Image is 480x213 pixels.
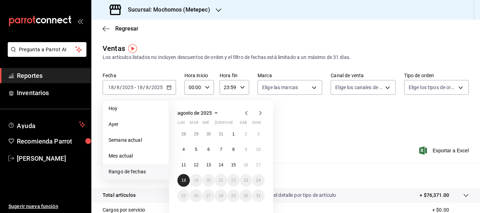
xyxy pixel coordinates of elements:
[17,137,85,146] span: Recomienda Parrot
[257,132,260,137] abbr: 3 de agosto de 2025
[202,174,215,187] button: 20 de agosto de 2025
[177,109,220,117] button: agosto de 2025
[219,132,223,137] abbr: 31 de julio de 2025
[227,120,233,128] abbr: viernes
[219,193,223,198] abbr: 28 de agosto de 2025
[227,159,240,171] button: 15 de agosto de 2025
[103,192,136,199] p: Total artículos
[220,147,222,152] abbr: 7 de agosto de 2025
[8,203,85,210] span: Sugerir nueva función
[232,147,235,152] abbr: 8 de agosto de 2025
[256,162,261,167] abbr: 17 de agosto de 2025
[177,159,190,171] button: 11 de agosto de 2025
[215,128,227,140] button: 31 de julio de 2025
[177,110,212,116] span: agosto de 2025
[215,143,227,156] button: 7 de agosto de 2025
[404,73,469,78] label: Tipo de orden
[231,178,236,183] abbr: 22 de agosto de 2025
[108,85,114,90] input: --
[227,128,240,140] button: 1 de agosto de 2025
[252,189,265,202] button: 31 de agosto de 2025
[232,132,235,137] abbr: 1 de agosto de 2025
[177,143,190,156] button: 4 de agosto de 2025
[135,85,136,90] span: -
[103,43,125,54] div: Ventas
[219,162,223,167] abbr: 14 de agosto de 2025
[182,147,185,152] abbr: 4 de agosto de 2025
[190,120,198,128] abbr: martes
[151,85,163,90] input: ----
[149,85,151,90] span: /
[77,18,83,24] button: open_drawer_menu
[109,168,163,175] span: Rango de fechas
[409,84,456,91] span: Elige los tipos de orden
[122,6,210,14] h3: Sucursal: Mochomos (Metepec)
[252,120,261,128] abbr: domingo
[240,174,252,187] button: 23 de agosto de 2025
[256,147,261,152] abbr: 10 de agosto de 2025
[244,162,248,167] abbr: 16 de agosto de 2025
[244,178,248,183] abbr: 23 de agosto de 2025
[177,128,190,140] button: 28 de julio de 2025
[184,73,214,78] label: Hora inicio
[19,46,76,53] span: Pregunta a Parrot AI
[194,178,198,183] abbr: 19 de agosto de 2025
[190,143,202,156] button: 5 de agosto de 2025
[262,84,298,91] span: Elige las marcas
[17,88,85,98] span: Inventarios
[103,25,138,32] button: Regresar
[231,162,236,167] abbr: 15 de agosto de 2025
[194,132,198,137] abbr: 29 de julio de 2025
[215,159,227,171] button: 14 de agosto de 2025
[120,85,122,90] span: /
[256,178,261,183] abbr: 24 de agosto de 2025
[252,143,265,156] button: 10 de agosto de 2025
[202,159,215,171] button: 13 de agosto de 2025
[115,25,138,32] span: Regresar
[103,54,469,61] div: Los artículos listados no incluyen descuentos de orden y el filtro de fechas está limitado a un m...
[335,84,382,91] span: Elige los canales de venta
[256,193,261,198] abbr: 31 de agosto de 2025
[215,189,227,202] button: 28 de agosto de 2025
[114,85,116,90] span: /
[227,189,240,202] button: 29 de agosto de 2025
[109,152,163,160] span: Mes actual
[137,85,143,90] input: --
[190,174,202,187] button: 19 de agosto de 2025
[240,143,252,156] button: 9 de agosto de 2025
[143,85,145,90] span: /
[181,178,186,183] abbr: 18 de agosto de 2025
[219,178,223,183] abbr: 21 de agosto de 2025
[122,85,134,90] input: ----
[206,193,211,198] abbr: 27 de agosto de 2025
[244,193,248,198] abbr: 30 de agosto de 2025
[109,121,163,128] span: Ayer
[215,174,227,187] button: 21 de agosto de 2025
[231,193,236,198] abbr: 29 de agosto de 2025
[206,178,211,183] abbr: 20 de agosto de 2025
[252,159,265,171] button: 17 de agosto de 2025
[220,73,249,78] label: Hora fin
[181,162,186,167] abbr: 11 de agosto de 2025
[420,192,449,199] p: + $76,371.00
[128,44,137,53] img: Tooltip marker
[17,154,85,163] span: [PERSON_NAME]
[202,120,209,128] abbr: miércoles
[103,73,176,78] label: Fecha
[421,146,469,155] button: Exportar a Excel
[207,147,210,152] abbr: 6 de agosto de 2025
[240,159,252,171] button: 16 de agosto de 2025
[240,128,252,140] button: 2 de agosto de 2025
[17,71,85,80] span: Reportes
[17,120,76,129] span: Ayuda
[190,189,202,202] button: 26 de agosto de 2025
[5,51,86,58] a: Pregunta a Parrot AI
[194,193,198,198] abbr: 26 de agosto de 2025
[252,174,265,187] button: 24 de agosto de 2025
[177,189,190,202] button: 25 de agosto de 2025
[258,73,322,78] label: Marca
[177,174,190,187] button: 18 de agosto de 2025
[109,105,163,112] span: Hoy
